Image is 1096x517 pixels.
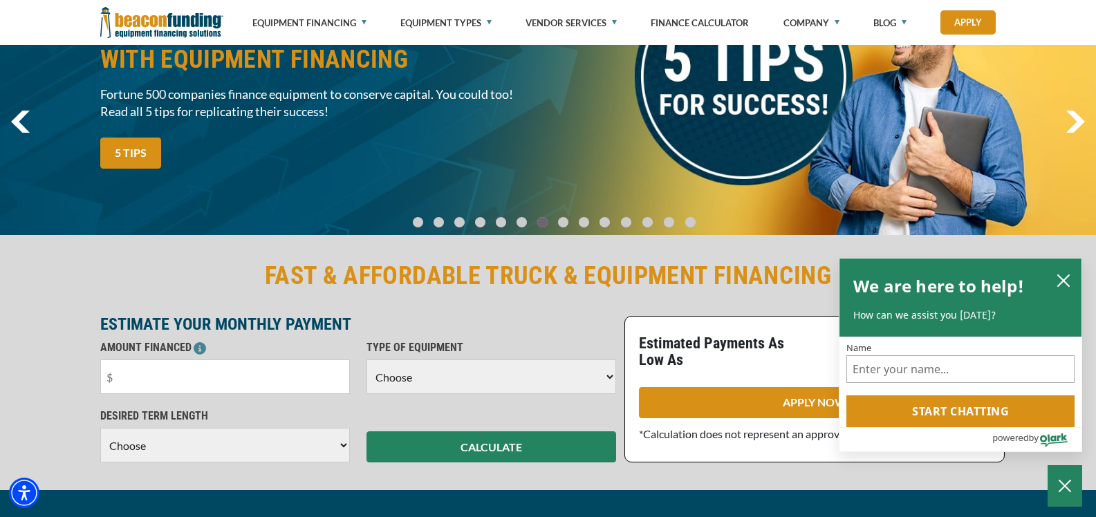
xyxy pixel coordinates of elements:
a: next [1066,111,1085,133]
a: Powered by Olark - open in a new tab [992,428,1081,451]
input: Name [846,355,1075,383]
p: Estimated Payments As Low As [639,335,806,368]
img: Right Navigator [1066,111,1085,133]
a: Go To Slide 8 [576,216,593,228]
p: ESTIMATE YOUR MONTHLY PAYMENT [100,316,616,332]
a: Go To Slide 10 [617,216,635,228]
img: Left Navigator [11,111,30,133]
a: Go To Slide 6 [535,216,551,228]
h2: FAST & AFFORDABLE TRUCK & EQUIPMENT FINANCING [100,260,996,292]
label: Name [846,344,1075,352]
a: Go To Slide 9 [597,216,613,228]
p: How can we assist you [DATE]? [853,308,1068,322]
span: WITH EQUIPMENT FINANCING [100,44,540,75]
button: Close Chatbox [1048,465,1082,507]
a: Go To Slide 4 [493,216,510,228]
a: 5 TIPS [100,138,161,169]
p: AMOUNT FINANCED [100,339,350,356]
span: *Calculation does not represent an approval or exact loan amount. [639,427,952,440]
a: APPLY NOW [639,387,990,418]
div: Accessibility Menu [9,478,39,508]
h2: We are here to help! [853,272,1024,300]
button: CALCULATE [366,431,616,462]
div: olark chatbox [839,258,1082,453]
span: Fortune 500 companies finance equipment to conserve capital. You could too! Read all 5 tips for r... [100,86,540,120]
input: $ [100,359,350,394]
button: close chatbox [1052,270,1075,290]
a: Go To Slide 3 [472,216,489,228]
p: TYPE OF EQUIPMENT [366,339,616,356]
button: Start chatting [846,395,1075,427]
a: Go To Slide 12 [660,216,678,228]
a: Go To Slide 0 [410,216,427,228]
a: Go To Slide 2 [452,216,468,228]
a: Go To Slide 13 [682,216,699,228]
a: Go To Slide 1 [431,216,447,228]
p: DESIRED TERM LENGTH [100,408,350,424]
a: Go To Slide 11 [639,216,656,228]
a: previous [11,111,30,133]
span: by [1029,429,1039,446]
span: powered [992,429,1028,446]
a: Go To Slide 7 [555,216,572,228]
a: Apply [940,10,996,35]
a: Go To Slide 5 [514,216,530,228]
